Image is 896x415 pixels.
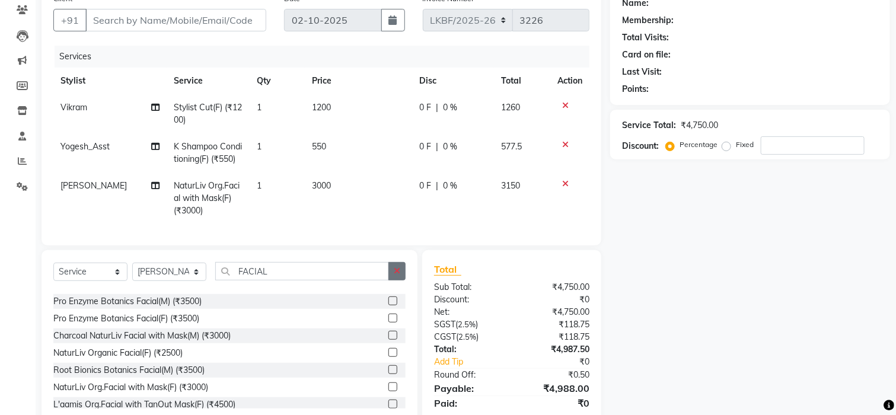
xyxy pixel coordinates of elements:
input: Search by Name/Mobile/Email/Code [85,9,266,31]
span: NaturLiv Org.Facial with Mask(F) (₹3000) [174,180,240,216]
label: Percentage [680,139,718,150]
div: Paid: [425,396,512,410]
th: Total [494,68,550,94]
div: Round Off: [425,369,512,381]
span: Vikram [60,102,87,113]
input: Search or Scan [215,262,389,280]
span: 3000 [312,180,331,191]
span: Yogesh_Asst [60,141,110,152]
span: 550 [312,141,326,152]
div: Payable: [425,381,512,395]
div: ₹0 [512,293,598,306]
span: | [436,101,438,114]
div: Root Bionics Botanics Facial(M) (₹3500) [53,364,205,376]
div: Card on file: [622,49,671,61]
div: Net: [425,306,512,318]
a: Add Tip [425,356,526,368]
th: Stylist [53,68,167,94]
div: Pro Enzyme Botanics Facial(M) (₹3500) [53,295,202,308]
span: 0 % [443,101,457,114]
span: SGST [434,319,455,330]
label: Fixed [736,139,754,150]
span: 0 % [443,180,457,192]
div: Charcoal NaturLiv Facial with Mask(M) (₹3000) [53,330,231,342]
th: Disc [412,68,494,94]
div: ₹0.50 [512,369,598,381]
span: Total [434,263,461,276]
div: Last Visit: [622,66,662,78]
span: K Shampoo Conditioning(F) (₹550) [174,141,242,164]
span: 577.5 [501,141,522,152]
div: ( ) [425,318,512,331]
span: 0 F [419,180,431,192]
div: ₹4,988.00 [512,381,598,395]
div: Total: [425,343,512,356]
div: ₹118.75 [512,331,598,343]
div: ₹4,750.00 [681,119,718,132]
th: Qty [250,68,305,94]
div: ₹4,987.50 [512,343,598,356]
div: ₹4,750.00 [512,306,598,318]
div: Services [55,46,598,68]
span: 0 % [443,141,457,153]
span: 3150 [501,180,520,191]
span: 1 [257,102,262,113]
div: Pro Enzyme Botanics Facial(F) (₹3500) [53,312,199,325]
div: Membership: [622,14,674,27]
span: 1260 [501,102,520,113]
div: NaturLiv Org.Facial with Mask(F) (₹3000) [53,381,208,394]
span: [PERSON_NAME] [60,180,127,191]
span: 0 F [419,101,431,114]
span: 0 F [419,141,431,153]
div: Service Total: [622,119,676,132]
span: 1 [257,141,262,152]
div: Total Visits: [622,31,669,44]
th: Service [167,68,250,94]
div: ( ) [425,331,512,343]
div: L'aamis Org.Facial with TanOut Mask(F) (₹4500) [53,398,235,411]
span: | [436,180,438,192]
div: Points: [622,83,649,95]
span: CGST [434,331,456,342]
div: Discount: [425,293,512,306]
span: Stylist Cut(F) (₹1200) [174,102,242,125]
div: ₹4,750.00 [512,281,598,293]
th: Price [305,68,412,94]
div: ₹118.75 [512,318,598,331]
span: 2.5% [458,320,476,329]
div: Sub Total: [425,281,512,293]
span: 1200 [312,102,331,113]
div: Discount: [622,140,659,152]
button: +91 [53,9,87,31]
span: 1 [257,180,262,191]
div: NaturLiv Organic Facial(F) (₹2500) [53,347,183,359]
th: Action [550,68,589,94]
span: 2.5% [458,332,476,341]
span: | [436,141,438,153]
div: ₹0 [526,356,598,368]
div: ₹0 [512,396,598,410]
